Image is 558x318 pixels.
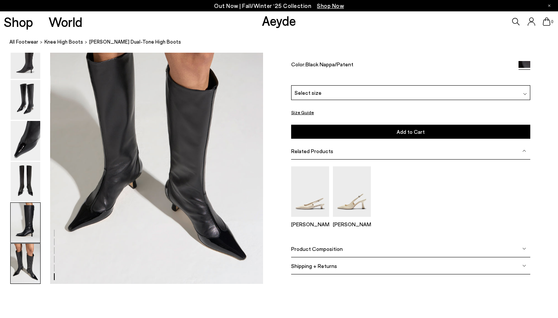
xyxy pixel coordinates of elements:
[11,244,40,284] img: Alexis Dual-Tone High Boots - Image 6
[333,221,371,227] p: [PERSON_NAME]
[306,61,353,67] span: Black Nappa/Patent
[11,39,40,79] img: Alexis Dual-Tone High Boots - Image 1
[291,166,329,217] img: Catrina Slingback Pumps
[333,211,371,227] a: Fernanda Slingback Pumps [PERSON_NAME]
[397,128,425,135] span: Add to Cart
[214,1,344,11] p: Out Now | Fall/Winter ‘25 Collection
[291,125,530,139] button: Add to Cart
[522,264,526,268] img: svg%3E
[11,121,40,161] img: Alexis Dual-Tone High Boots - Image 3
[44,38,83,46] a: knee high boots
[291,108,314,117] button: Size Guide
[291,211,329,227] a: Catrina Slingback Pumps [PERSON_NAME]
[9,32,558,53] nav: breadcrumb
[291,61,511,70] div: Color:
[317,2,344,9] span: Navigate to /collections/new-in
[9,38,38,46] a: All Footwear
[522,149,526,153] img: svg%3E
[291,221,329,227] p: [PERSON_NAME]
[262,13,296,28] a: Aeyde
[291,263,337,269] span: Shipping + Returns
[291,148,333,154] span: Related Products
[523,92,527,96] img: svg%3E
[550,20,554,24] span: 0
[4,15,33,28] a: Shop
[44,39,83,45] span: knee high boots
[333,166,371,217] img: Fernanda Slingback Pumps
[11,203,40,243] img: Alexis Dual-Tone High Boots - Image 5
[89,38,181,46] span: [PERSON_NAME] Dual-Tone High Boots
[11,80,40,120] img: Alexis Dual-Tone High Boots - Image 2
[543,17,550,26] a: 0
[291,246,343,252] span: Product Composition
[49,15,82,28] a: World
[522,247,526,251] img: svg%3E
[11,162,40,202] img: Alexis Dual-Tone High Boots - Image 4
[295,89,322,97] span: Select size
